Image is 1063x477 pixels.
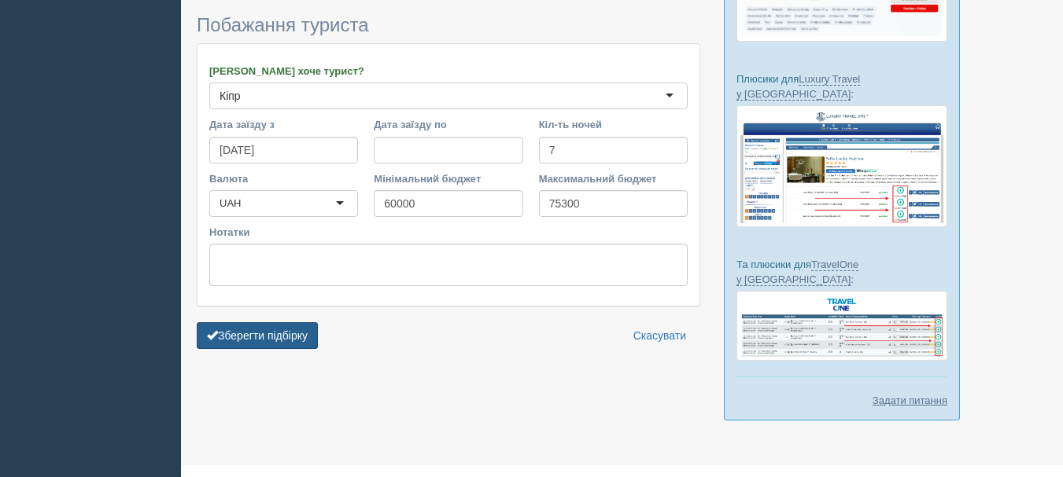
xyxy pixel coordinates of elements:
label: Максимальний бюджет [539,171,688,186]
label: Дата заїзду по [374,117,522,132]
label: Кіл-ть ночей [539,117,688,132]
a: Скасувати [623,322,696,349]
div: Кіпр [220,88,241,104]
a: Luxury Travel у [GEOGRAPHIC_DATA] [736,73,860,101]
a: TravelOne у [GEOGRAPHIC_DATA] [736,259,858,286]
label: Дата заїзду з [209,117,358,132]
button: Зберегти підбірку [197,322,318,349]
p: Та плюсики для : [736,257,947,287]
a: Задати питання [873,393,947,408]
p: Плюсики для : [736,72,947,101]
label: Валюта [209,171,358,186]
label: Нотатки [209,225,688,240]
div: UAH [220,196,241,211]
label: [PERSON_NAME] хоче турист? [209,64,688,79]
label: Мінімальний бюджет [374,171,522,186]
input: 7-10 або 7,10,14 [539,137,688,163]
img: luxury-travel-%D0%BF%D0%BE%D0%B4%D0%B1%D0%BE%D1%80%D0%BA%D0%B0-%D1%81%D1%80%D0%BC-%D0%B4%D0%BB%D1... [736,105,947,226]
span: Побажання туриста [197,14,369,35]
img: travel-one-%D0%BF%D1%96%D0%B4%D0%B1%D1%96%D1%80%D0%BA%D0%B0-%D1%81%D1%80%D0%BC-%D0%B4%D0%BB%D1%8F... [736,291,947,361]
